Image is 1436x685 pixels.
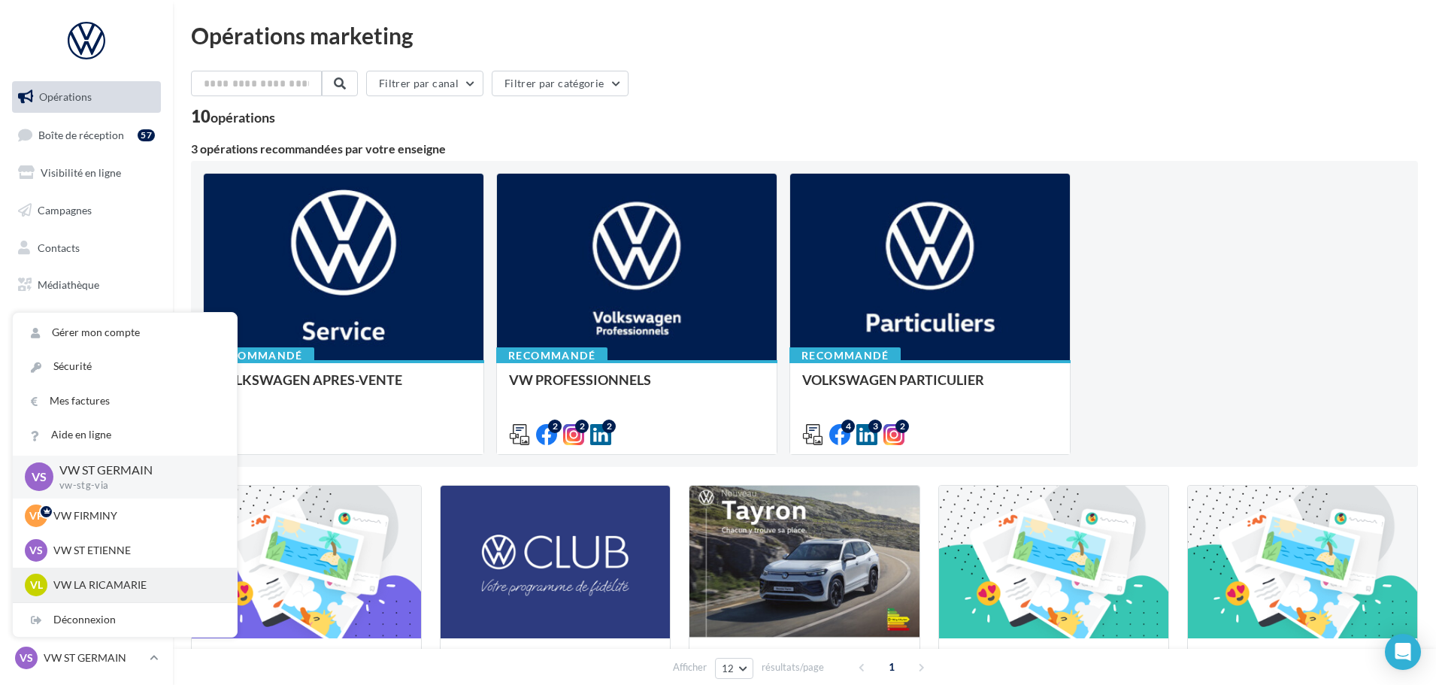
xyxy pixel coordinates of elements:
[13,418,237,452] a: Aide en ligne
[29,543,43,558] span: VS
[13,603,237,637] div: Déconnexion
[53,577,219,593] p: VW LA RICAMARIE
[216,372,471,402] div: VOLKSWAGEN APRES-VENTE
[602,420,616,433] div: 2
[762,660,824,674] span: résultats/page
[509,372,765,402] div: VW PROFESSIONNELS
[9,81,164,113] a: Opérations
[868,420,882,433] div: 3
[191,24,1418,47] div: Opérations marketing
[548,420,562,433] div: 2
[41,166,121,179] span: Visibilité en ligne
[715,658,753,679] button: 12
[38,241,80,253] span: Contacts
[38,128,124,141] span: Boîte de réception
[9,344,164,389] a: PLV et print personnalisable
[9,232,164,264] a: Contacts
[880,655,904,679] span: 1
[496,347,607,364] div: Recommandé
[9,119,164,151] a: Boîte de réception57
[138,129,155,141] div: 57
[9,394,164,438] a: Campagnes DataOnDemand
[1385,634,1421,670] div: Open Intercom Messenger
[44,650,144,665] p: VW ST GERMAIN
[722,662,735,674] span: 12
[211,111,275,124] div: opérations
[38,278,99,291] span: Médiathèque
[13,350,237,383] a: Sécurité
[38,204,92,217] span: Campagnes
[29,508,43,523] span: VF
[53,543,219,558] p: VW ST ETIENNE
[789,347,901,364] div: Recommandé
[32,468,47,486] span: VS
[492,71,629,96] button: Filtrer par catégorie
[59,462,213,479] p: VW ST GERMAIN
[39,90,92,103] span: Opérations
[366,71,483,96] button: Filtrer par canal
[30,577,43,593] span: VL
[13,384,237,418] a: Mes factures
[12,644,161,672] a: VS VW ST GERMAIN
[802,372,1058,402] div: VOLKSWAGEN PARTICULIER
[191,108,275,125] div: 10
[575,420,589,433] div: 2
[59,479,213,493] p: vw-stg-via
[53,508,219,523] p: VW FIRMINY
[191,143,1418,155] div: 3 opérations recommandées par votre enseigne
[9,307,164,338] a: Calendrier
[13,316,237,350] a: Gérer mon compte
[9,195,164,226] a: Campagnes
[9,157,164,189] a: Visibilité en ligne
[20,650,33,665] span: VS
[203,347,314,364] div: Recommandé
[895,420,909,433] div: 2
[673,660,707,674] span: Afficher
[841,420,855,433] div: 4
[9,269,164,301] a: Médiathèque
